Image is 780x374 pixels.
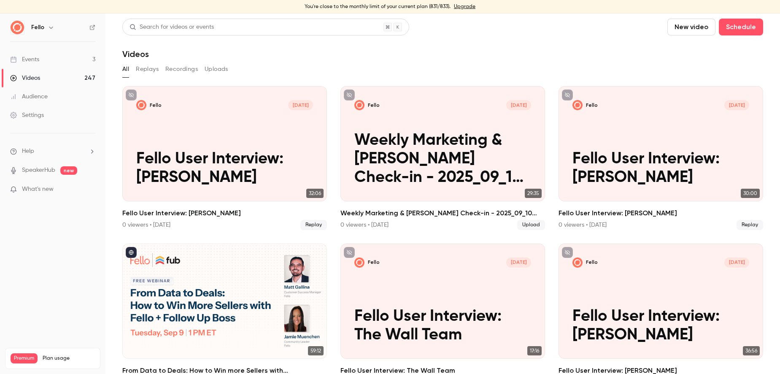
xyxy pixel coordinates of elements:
[85,186,95,193] iframe: Noticeable Trigger
[527,346,542,355] span: 17:16
[724,257,749,268] span: [DATE]
[136,150,313,187] p: Fello User Interview: [PERSON_NAME]
[517,220,545,230] span: Upload
[122,62,129,76] button: All
[31,23,44,32] h6: Fello
[300,220,327,230] span: Replay
[354,132,532,187] p: Weekly Marketing & [PERSON_NAME] Check-in - 2025_09_10 12_30 MDT - Recording
[368,259,380,266] p: Fello
[586,102,598,109] p: Fello
[506,100,531,110] span: [DATE]
[126,89,137,100] button: unpublished
[506,257,531,268] span: [DATE]
[136,62,159,76] button: Replays
[562,247,573,258] button: unpublished
[340,86,545,230] a: Weekly Marketing & Ryan Check-in - 2025_09_10 12_30 MDT - RecordingFello[DATE]Weekly Marketing & ...
[43,355,95,362] span: Plan usage
[10,147,95,156] li: help-dropdown-opener
[719,19,763,35] button: Schedule
[344,247,355,258] button: unpublished
[340,221,389,229] div: 0 viewers • [DATE]
[130,23,214,32] div: Search for videos or events
[572,257,583,268] img: Fello User Interview: Buddy Blake
[340,208,545,218] h2: Weekly Marketing & [PERSON_NAME] Check-in - 2025_09_10 12_30 MDT - Recording
[306,189,324,198] span: 32:06
[743,346,760,355] span: 36:56
[354,100,364,110] img: Weekly Marketing & Ryan Check-in - 2025_09_10 12_30 MDT - Recording
[559,86,763,230] li: Fello User Interview: Shannon Biszantz
[150,102,162,109] p: Fello
[724,100,749,110] span: [DATE]
[122,19,763,369] section: Videos
[572,100,583,110] img: Fello User Interview: Shannon Biszantz
[586,259,598,266] p: Fello
[368,102,380,109] p: Fello
[667,19,715,35] button: New video
[11,21,24,34] img: Fello
[22,166,55,175] a: SpeakerHub
[572,308,750,345] p: Fello User Interview: [PERSON_NAME]
[559,208,763,218] h2: Fello User Interview: [PERSON_NAME]
[354,257,364,268] img: Fello User Interview: The Wall Team
[559,221,607,229] div: 0 viewers • [DATE]
[22,147,34,156] span: Help
[737,220,763,230] span: Replay
[525,189,542,198] span: 29:35
[572,150,750,187] p: Fello User Interview: [PERSON_NAME]
[136,100,146,110] img: Fello User Interview: Jay Macklin
[308,346,324,355] span: 59:12
[10,55,39,64] div: Events
[10,111,44,119] div: Settings
[354,308,532,345] p: Fello User Interview: The Wall Team
[10,92,48,101] div: Audience
[205,62,228,76] button: Uploads
[122,86,327,230] li: Fello User Interview: Jay Macklin
[741,189,760,198] span: 30:00
[122,49,149,59] h1: Videos
[11,353,38,363] span: Premium
[122,221,170,229] div: 0 viewers • [DATE]
[344,89,355,100] button: unpublished
[559,86,763,230] a: Fello User Interview: Shannon Biszantz Fello[DATE]Fello User Interview: [PERSON_NAME]30:00Fello U...
[122,208,327,218] h2: Fello User Interview: [PERSON_NAME]
[454,3,475,10] a: Upgrade
[165,62,198,76] button: Recordings
[60,166,77,175] span: new
[10,74,40,82] div: Videos
[340,86,545,230] li: Weekly Marketing & Ryan Check-in - 2025_09_10 12_30 MDT - Recording
[562,89,573,100] button: unpublished
[288,100,313,110] span: [DATE]
[22,185,54,194] span: What's new
[122,86,327,230] a: Fello User Interview: Jay MacklinFello[DATE]Fello User Interview: [PERSON_NAME]32:06Fello User In...
[126,247,137,258] button: published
